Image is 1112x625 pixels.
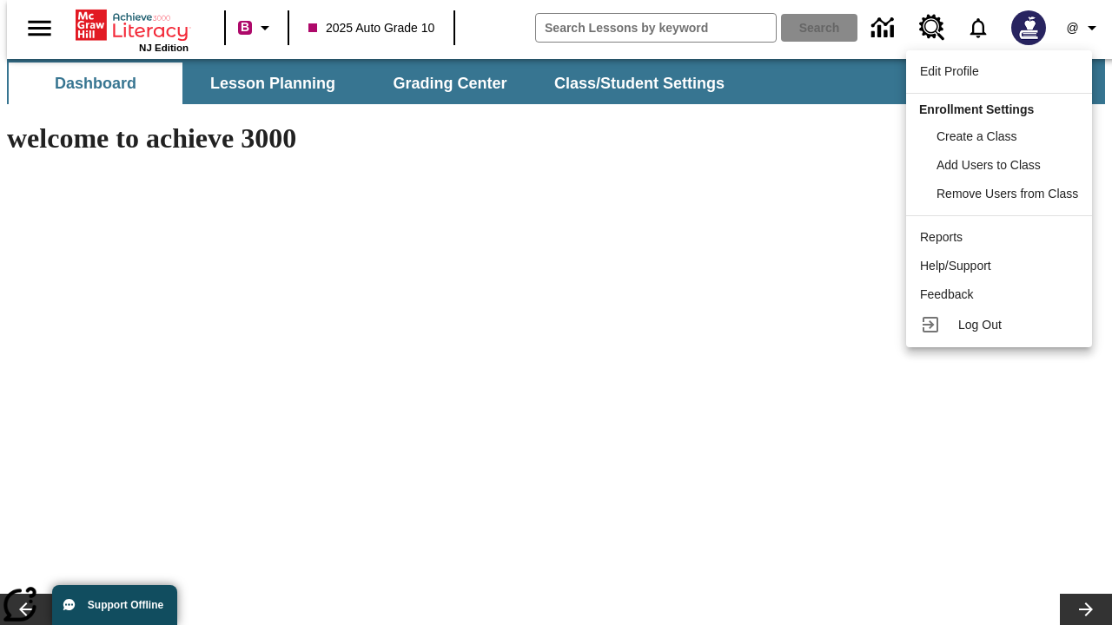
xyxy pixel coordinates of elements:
span: Reports [920,230,963,244]
span: Enrollment Settings [919,102,1034,116]
span: Feedback [920,287,973,301]
span: Help/Support [920,259,991,273]
span: Edit Profile [920,64,979,78]
span: Add Users to Class [937,158,1041,172]
span: Log Out [958,318,1002,332]
span: Create a Class [937,129,1017,143]
span: Remove Users from Class [937,187,1078,201]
